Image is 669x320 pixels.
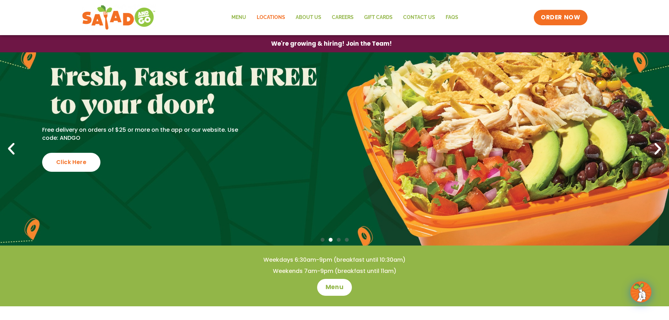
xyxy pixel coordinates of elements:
[337,238,341,242] span: Go to slide 3
[398,9,440,26] a: Contact Us
[42,153,100,172] div: Click Here
[261,35,402,52] a: We're growing & hiring! Join the Team!
[631,282,651,302] img: wpChatIcon
[290,9,327,26] a: About Us
[82,4,156,32] img: new-SAG-logo-768×292
[42,126,249,142] p: Free delivery on orders of $25 or more on the app or our website. Use code: ANDGO
[541,13,580,22] span: ORDER NOW
[534,10,587,25] a: ORDER NOW
[226,9,251,26] a: Menu
[440,9,464,26] a: FAQs
[14,256,655,264] h4: Weekdays 6:30am-9pm (breakfast until 10:30am)
[251,9,290,26] a: Locations
[345,238,349,242] span: Go to slide 4
[326,283,343,292] span: Menu
[226,9,464,26] nav: Menu
[329,238,333,242] span: Go to slide 2
[271,41,392,47] span: We're growing & hiring! Join the Team!
[650,141,665,157] div: Next slide
[14,267,655,275] h4: Weekends 7am-9pm (breakfast until 11am)
[317,279,352,296] a: Menu
[321,238,324,242] span: Go to slide 1
[4,141,19,157] div: Previous slide
[359,9,398,26] a: GIFT CARDS
[327,9,359,26] a: Careers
